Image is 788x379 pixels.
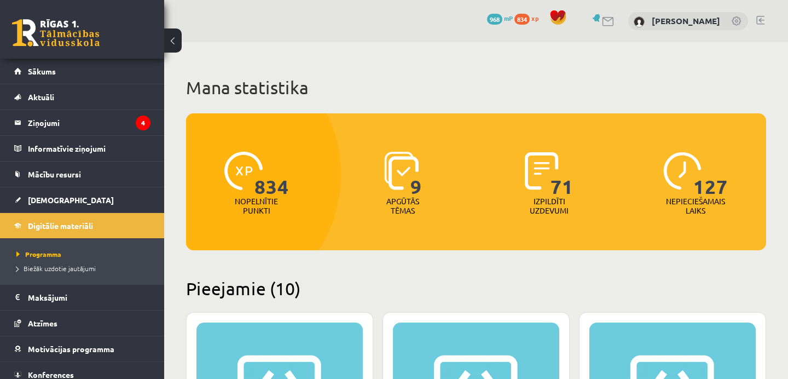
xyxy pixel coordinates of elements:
[666,197,725,215] p: Nepieciešamais laiks
[487,14,502,25] span: 968
[28,195,114,205] span: [DEMOGRAPHIC_DATA]
[186,278,766,299] h2: Pieejamie (10)
[14,336,150,361] a: Motivācijas programma
[652,15,720,26] a: [PERSON_NAME]
[14,311,150,336] a: Atzīmes
[504,14,513,22] span: mP
[14,162,150,187] a: Mācību resursi
[28,110,150,135] legend: Ziņojumi
[410,152,422,197] span: 9
[531,14,538,22] span: xp
[525,152,559,190] img: icon-completed-tasks-ad58ae20a441b2904462921112bc710f1caf180af7a3daa7317a5a94f2d26646.svg
[14,110,150,135] a: Ziņojumi4
[514,14,544,22] a: 834 xp
[224,152,263,190] img: icon-xp-0682a9bc20223a9ccc6f5883a126b849a74cddfe5390d2b41b4391c66f2066e7.svg
[663,152,702,190] img: icon-clock-7be60019b62300814b6bd22b8e044499b485619524d84068768e800edab66f18.svg
[28,318,57,328] span: Atzīmes
[14,213,150,238] a: Digitālie materiāli
[14,136,150,161] a: Informatīvie ziņojumi
[514,14,530,25] span: 834
[14,59,150,84] a: Sākums
[28,344,114,354] span: Motivācijas programma
[235,197,278,215] p: Nopelnītie punkti
[28,169,81,179] span: Mācību resursi
[28,285,150,310] legend: Maksājumi
[693,152,728,197] span: 127
[14,187,150,213] a: [DEMOGRAPHIC_DATA]
[28,66,56,76] span: Sākums
[28,136,150,161] legend: Informatīvie ziņojumi
[12,19,100,47] a: Rīgas 1. Tālmācības vidusskola
[14,84,150,110] a: Aktuāli
[254,152,289,197] span: 834
[16,250,61,259] span: Programma
[384,152,419,190] img: icon-learned-topics-4a711ccc23c960034f471b6e78daf4a3bad4a20eaf4de84257b87e66633f6470.svg
[16,263,153,273] a: Biežāk uzdotie jautājumi
[381,197,424,215] p: Apgūtās tēmas
[16,249,153,259] a: Programma
[551,152,573,197] span: 71
[16,264,96,273] span: Biežāk uzdotie jautājumi
[487,14,513,22] a: 968 mP
[634,16,645,27] img: Anastasija Pozņakova
[528,197,571,215] p: Izpildīti uzdevumi
[186,77,766,99] h1: Mana statistika
[28,221,93,231] span: Digitālie materiāli
[14,285,150,310] a: Maksājumi
[136,116,150,130] i: 4
[28,92,54,102] span: Aktuāli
